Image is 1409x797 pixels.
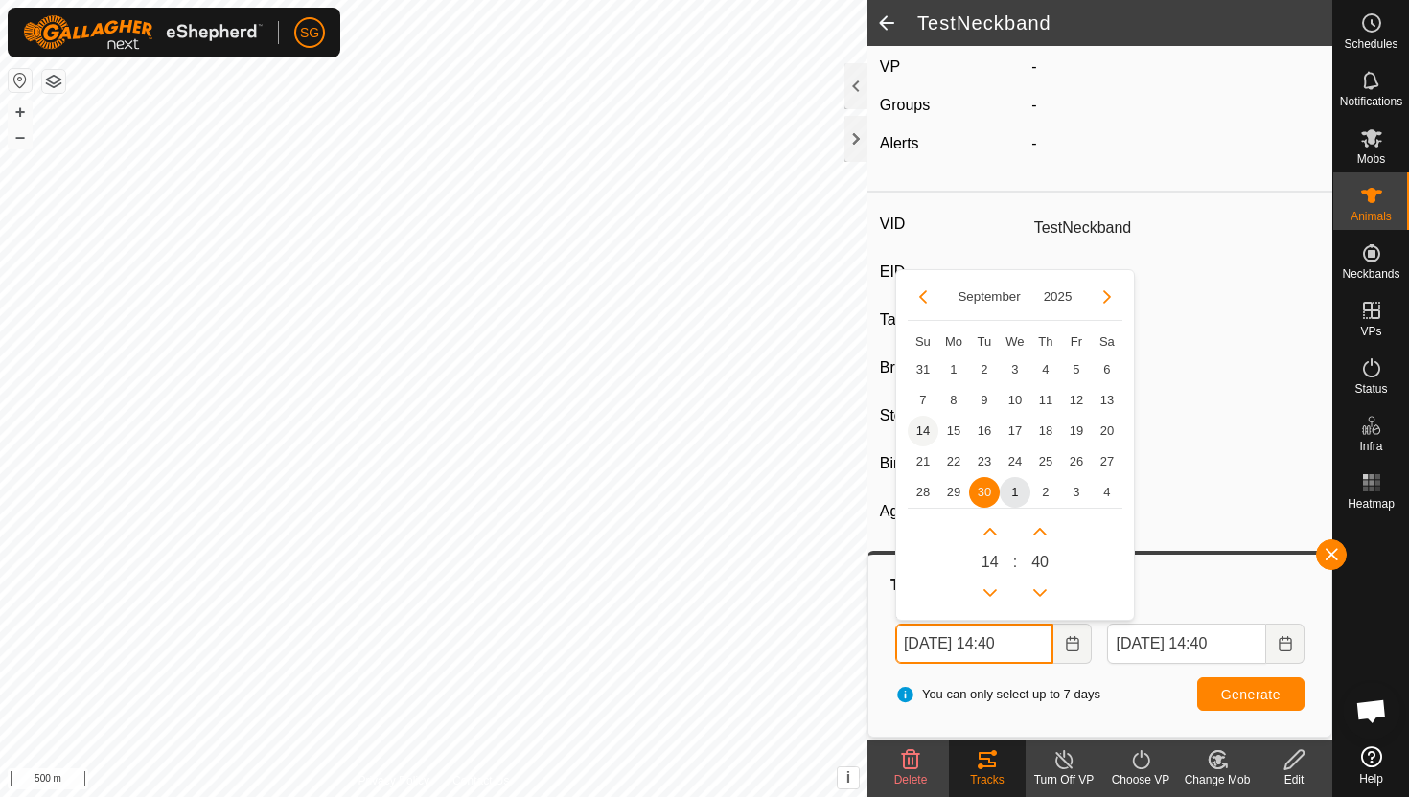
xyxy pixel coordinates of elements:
[1026,771,1102,788] div: Turn Off VP
[1005,334,1024,349] span: We
[1343,682,1400,740] div: Open chat
[1061,354,1092,385] span: 5
[945,334,962,349] span: Mo
[1053,624,1092,664] button: Choose Date
[908,385,938,416] span: 7
[880,403,1027,428] label: Stock Class
[1030,446,1061,477] td: 25
[1092,385,1122,416] td: 13
[1030,385,1061,416] span: 11
[1061,477,1092,508] td: 3
[1030,354,1061,385] td: 4
[1197,677,1305,711] button: Generate
[1000,354,1030,385] td: 3
[1179,771,1256,788] div: Change Mob
[880,547,1027,572] label: Pregnancy Status
[908,416,938,446] span: 14
[969,354,1000,385] td: 2
[969,477,1000,508] span: 30
[982,551,999,574] span: 14
[938,416,969,446] td: 15
[880,499,1027,524] label: Age
[1092,416,1122,446] span: 20
[950,285,1028,307] button: Choose Month
[1092,282,1122,312] button: Next Month
[969,385,1000,416] td: 9
[1071,334,1082,349] span: Fr
[880,260,1027,285] label: EID
[23,15,263,50] img: Gallagher Logo
[888,574,1312,597] div: Tracks
[978,334,992,349] span: Tu
[1024,94,1328,117] div: -
[1256,771,1332,788] div: Edit
[880,307,1027,332] label: Tattoo or Brand
[908,282,938,312] button: Previous Month
[1038,334,1052,349] span: Th
[1061,446,1092,477] td: 26
[1000,385,1030,416] td: 10
[1000,446,1030,477] td: 24
[1024,132,1328,155] div: -
[1000,477,1030,508] span: 1
[880,97,930,113] label: Groups
[975,578,1005,608] p-button: Previous Hour
[895,685,1100,704] span: You can only select up to 7 days
[975,516,1005,547] p-button: Next Hour
[1348,498,1395,510] span: Heatmap
[1031,58,1036,75] app-display-virtual-paddock-transition: -
[1092,354,1122,385] td: 6
[358,772,429,789] a: Privacy Policy
[1030,416,1061,446] td: 18
[1000,416,1030,446] td: 17
[1344,38,1397,50] span: Schedules
[1061,385,1092,416] td: 12
[9,101,32,124] button: +
[938,385,969,416] td: 8
[1092,446,1122,477] td: 27
[1036,285,1080,307] button: Choose Year
[969,416,1000,446] span: 16
[452,772,509,789] a: Contact Us
[1025,578,1055,608] p-button: Previous Minute
[1030,477,1061,508] td: 2
[1221,687,1281,702] span: Generate
[938,446,969,477] td: 22
[938,354,969,385] td: 1
[938,477,969,508] td: 29
[1359,441,1382,452] span: Infra
[1266,624,1305,664] button: Choose Date
[880,58,900,75] label: VP
[895,269,1135,622] div: Choose Date
[1092,477,1122,508] td: 4
[1061,416,1092,446] td: 19
[1357,153,1385,165] span: Mobs
[908,354,938,385] span: 31
[1099,334,1115,349] span: Sa
[880,451,1027,476] label: Birth Day
[908,477,938,508] td: 28
[880,355,1027,380] label: Breed
[1359,773,1383,785] span: Help
[894,773,928,786] span: Delete
[9,125,32,148] button: –
[949,771,1026,788] div: Tracks
[1360,326,1381,337] span: VPs
[300,23,319,43] span: SG
[908,446,938,477] td: 21
[1031,551,1049,574] span: 40
[969,446,1000,477] td: 23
